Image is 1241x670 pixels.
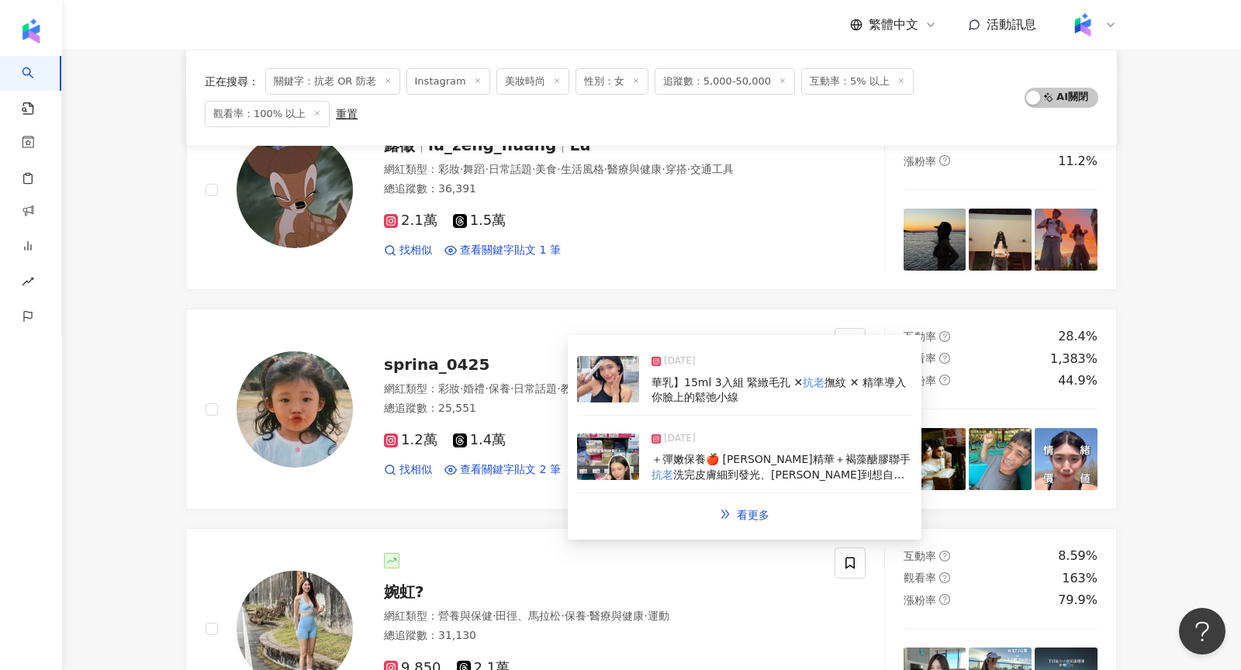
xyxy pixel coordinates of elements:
div: 8.59% [1058,547,1098,565]
span: 舞蹈 [463,163,485,175]
span: · [604,163,607,175]
img: post-image [904,209,966,271]
div: 11.2% [1058,153,1098,170]
a: search [22,56,53,116]
span: double-right [720,509,731,520]
span: · [493,610,496,622]
span: 性別：女 [576,68,648,95]
span: [DATE] [664,431,696,447]
span: 互動率：5% 以上 [801,68,914,95]
div: 網紅類型 ： [384,162,816,178]
span: 營養與保健 [438,610,493,622]
span: · [561,610,564,622]
img: KOL Avatar [237,132,353,248]
mark: 抗老 [652,468,673,481]
span: 日常話題 [489,163,532,175]
div: 總追蹤數 ： 31,130 [384,628,816,644]
div: 重置 [336,108,358,120]
img: post-image [577,356,639,402]
span: Instagram [406,68,490,95]
div: 總追蹤數 ： 36,391 [384,181,816,197]
span: 婉虹? [384,582,424,601]
span: · [460,163,463,175]
span: 追蹤數：5,000-50,000 [655,68,795,95]
span: · [532,163,535,175]
img: post-image [1035,209,1098,271]
span: 觀看率：100% 以上 [205,101,330,127]
span: 漲粉率 [904,155,936,167]
a: 查看關鍵字貼文 2 筆 [444,462,561,478]
span: question-circle [939,375,950,385]
span: · [485,163,488,175]
div: 網紅類型 ： [384,609,816,624]
img: post-image [1035,428,1098,491]
img: Kolr%20app%20icon%20%281%29.png [1068,10,1098,40]
div: 網紅類型 ： [384,382,816,397]
span: question-circle [939,594,950,605]
div: 總追蹤數 ： 25,551 [384,401,816,416]
div: 1,383% [1050,351,1098,368]
span: [DATE] [664,354,696,369]
span: question-circle [939,155,950,166]
div: 28.4% [1058,328,1098,345]
span: 美食 [535,163,557,175]
span: 華乳】15ml 3入組 緊緻毛孔 ✕ [652,376,803,389]
a: 找相似 [384,243,432,258]
span: 美妝時尚 [496,68,569,95]
span: 正在搜尋 ： [205,75,259,88]
span: · [586,610,589,622]
a: KOL Avatarsprina_0425網紅類型：彩妝·婚禮·保養·日常話題·教育與學習·家庭·命理占卜·穿搭總追蹤數：25,5511.2萬1.4萬找相似查看關鍵字貼文 2 筆互動率quest... [186,309,1117,509]
span: 日常話題 [513,382,557,395]
span: rise [22,266,34,301]
span: 查看關鍵字貼文 2 筆 [460,462,561,478]
span: 查看關鍵字貼文 1 筆 [460,243,561,258]
span: 繁體中文 [869,16,918,33]
span: 1.5萬 [453,212,506,229]
span: question-circle [939,331,950,342]
img: post-image [969,209,1032,271]
span: · [557,382,560,395]
span: 1.2萬 [384,432,437,448]
img: KOL Avatar [237,351,353,468]
a: double-right看更多 [703,499,786,530]
span: · [644,610,647,622]
span: question-circle [939,551,950,561]
span: 找相似 [399,243,432,258]
span: 觀看率 [904,352,936,364]
span: · [662,163,665,175]
span: · [510,382,513,395]
mark: 抗老 [803,376,824,389]
div: 163% [1062,570,1098,587]
span: 看更多 [737,509,769,521]
span: 穿搭 [665,163,687,175]
img: post-image [969,428,1032,491]
span: · [557,163,560,175]
span: 彩妝 [438,382,460,395]
span: 互動率 [904,550,936,562]
div: 44.9% [1058,372,1098,389]
span: · [687,163,690,175]
span: 洗完皮膚細到發光、[PERSON_NAME]到想自拍✨ [652,468,904,496]
span: 婚禮 [463,382,485,395]
img: post-image [577,433,639,480]
span: 找相似 [399,462,432,478]
span: · [460,382,463,395]
div: 79.9% [1058,592,1098,609]
span: 2.1萬 [384,212,437,229]
span: 生活風格 [561,163,604,175]
a: 查看關鍵字貼文 1 筆 [444,243,561,258]
span: 1.4萬 [453,432,506,448]
img: post-image [904,428,966,491]
span: 漲粉率 [904,594,936,606]
span: 觀看率 [904,572,936,584]
span: · [485,382,488,395]
span: 交通工具 [690,163,734,175]
span: 保養 [489,382,510,395]
span: 互動率 [904,330,936,343]
a: KOL Avatar露徵lu_zeng_huangLu網紅類型：彩妝·舞蹈·日常話題·美食·生活風格·醫療與健康·穿搭·交通工具總追蹤數：36,3912.1萬1.5萬找相似查看關鍵字貼文 1 筆... [186,89,1117,290]
span: ＋彈嫩保養🍎 [PERSON_NAME]精華＋褐藻醣膠聯手 [652,453,911,465]
span: 醫療與健康 [589,610,644,622]
iframe: Help Scout Beacon - Open [1179,608,1225,654]
span: 活動訊息 [987,17,1036,32]
span: 關鍵字：抗老 OR 防老 [265,68,400,95]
